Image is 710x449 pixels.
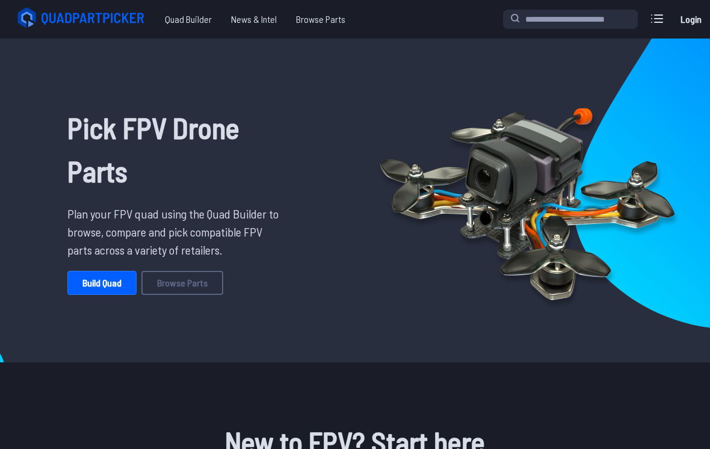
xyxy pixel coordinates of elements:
[141,271,223,295] a: Browse Parts
[354,80,700,321] img: Quadcopter
[676,7,705,31] a: Login
[67,106,286,193] h1: Pick FPV Drone Parts
[221,7,286,31] a: News & Intel
[67,205,286,259] p: Plan your FPV quad using the Quad Builder to browse, compare and pick compatible FPV parts across...
[155,7,221,31] a: Quad Builder
[67,271,137,295] a: Build Quad
[286,7,355,31] a: Browse Parts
